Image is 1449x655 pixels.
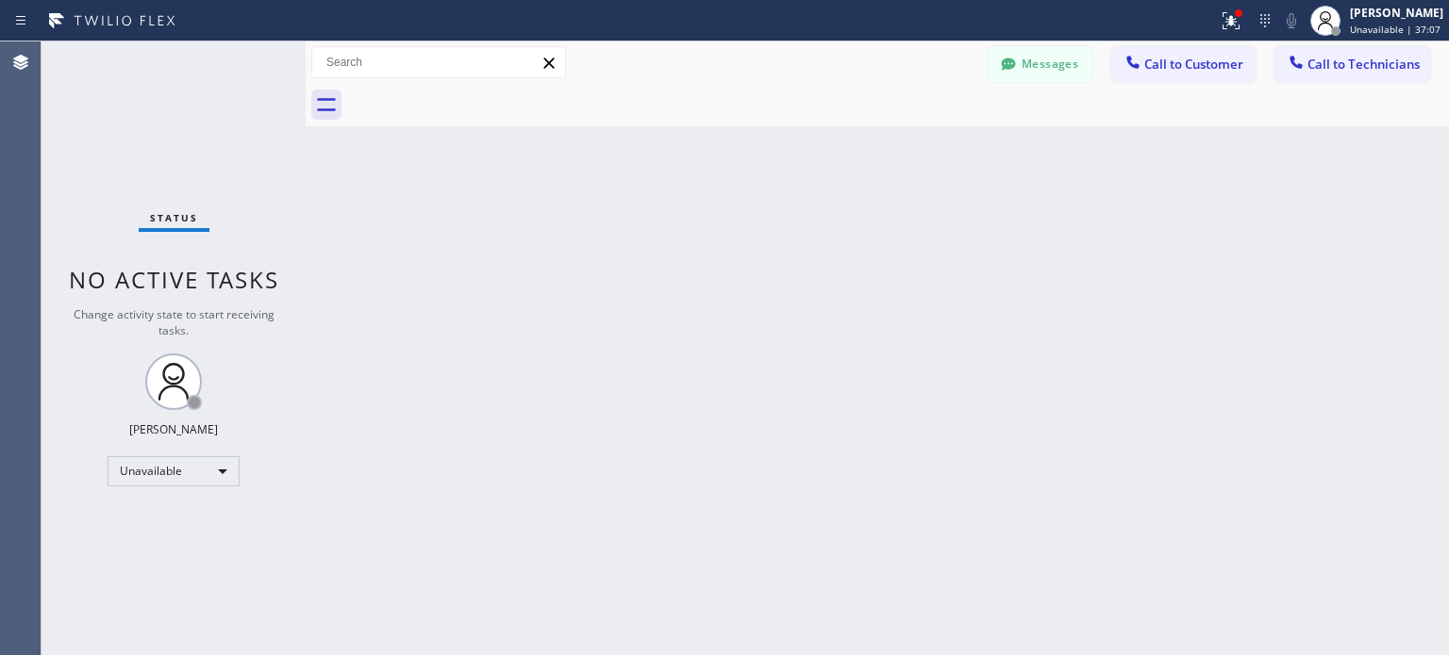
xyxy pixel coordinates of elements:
span: Status [150,211,198,224]
div: [PERSON_NAME] [1350,5,1443,21]
span: Change activity state to start receiving tasks. [74,306,275,338]
button: Mute [1278,8,1305,34]
button: Call to Technicians [1274,46,1430,82]
button: Messages [989,46,1092,82]
span: Unavailable | 37:07 [1350,23,1441,36]
span: Call to Customer [1144,56,1243,73]
span: No active tasks [69,264,279,295]
span: Call to Technicians [1307,56,1420,73]
button: Call to Customer [1111,46,1256,82]
input: Search [312,47,565,77]
div: Unavailable [108,456,240,486]
div: [PERSON_NAME] [129,421,218,437]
